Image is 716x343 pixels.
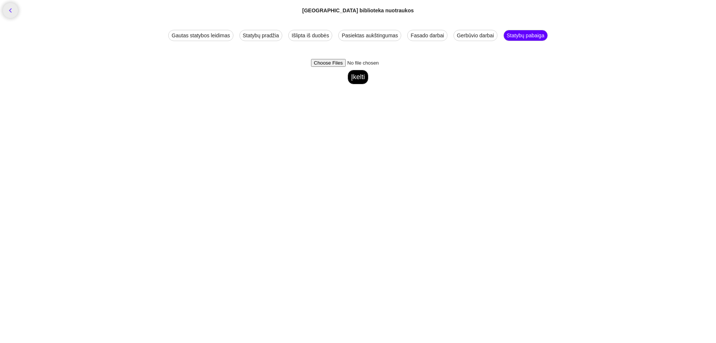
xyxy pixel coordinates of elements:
[3,3,18,18] a: chevron_left
[6,6,15,15] i: chevron_left
[338,30,401,41] div: Pasiektas aukštingumas
[407,30,447,41] div: Fasado darbai
[503,30,548,41] div: Statybų pabaiga
[288,30,332,41] div: Išlipta iš duobės
[302,7,414,14] div: [GEOGRAPHIC_DATA] biblioteka nuotraukos
[453,30,497,41] div: Gerbūvio darbai
[168,30,233,41] div: Gautas statybos leidimas
[239,30,282,41] div: Statybų pradžia
[348,70,368,84] button: Įkelti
